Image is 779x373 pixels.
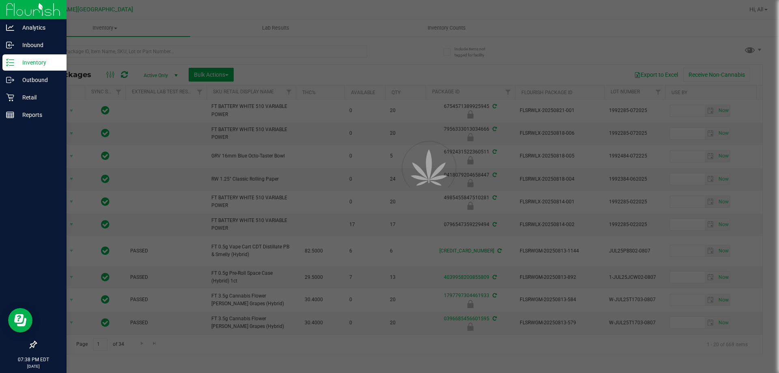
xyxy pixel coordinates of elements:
[6,41,14,49] inline-svg: Inbound
[4,356,63,363] p: 07:38 PM EDT
[6,93,14,101] inline-svg: Retail
[6,58,14,67] inline-svg: Inventory
[14,110,63,120] p: Reports
[4,363,63,369] p: [DATE]
[14,58,63,67] p: Inventory
[6,24,14,32] inline-svg: Analytics
[14,40,63,50] p: Inbound
[14,93,63,102] p: Retail
[14,23,63,32] p: Analytics
[6,76,14,84] inline-svg: Outbound
[14,75,63,85] p: Outbound
[8,308,32,332] iframe: Resource center
[6,111,14,119] inline-svg: Reports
